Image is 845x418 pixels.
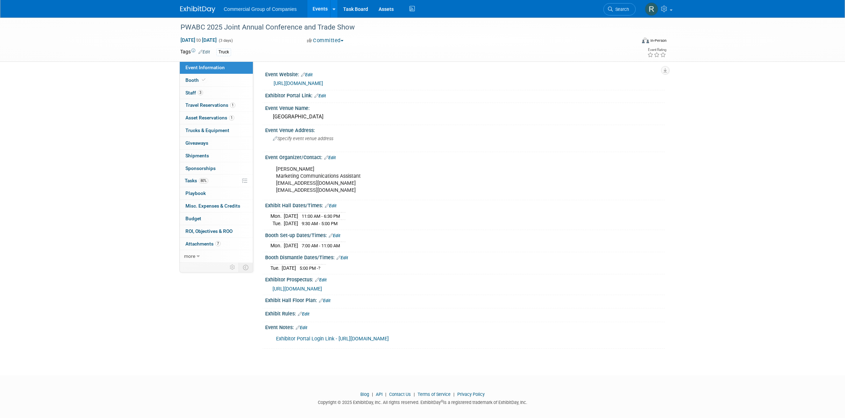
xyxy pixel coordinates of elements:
div: Event Format [594,37,667,47]
img: Format-Inperson.png [642,38,649,43]
a: Edit [198,50,210,54]
td: [DATE] [282,264,296,272]
div: [GEOGRAPHIC_DATA] [270,111,660,122]
span: 3 [198,90,203,95]
a: Edit [324,155,336,160]
span: [DATE] [DATE] [180,37,217,43]
span: Commercial Group of Companies [224,6,297,12]
div: Exhibit Hall Floor Plan: [265,295,665,304]
a: [URL][DOMAIN_NAME] [274,80,323,86]
a: Edit [296,325,307,330]
a: Edit [336,255,348,260]
div: In-Person [650,38,667,43]
div: Event Notes: [265,322,665,331]
a: Edit [314,93,326,98]
span: 7 [215,241,221,246]
a: ROI, Objectives & ROO [180,225,253,237]
div: Exhibitor Portal Link: [265,90,665,99]
div: Event Website: [265,69,665,78]
span: Booth [185,77,207,83]
div: Booth Set-up Dates/Times: [265,230,665,239]
div: Truck [216,48,231,56]
a: [URL][DOMAIN_NAME] [273,286,322,292]
a: Privacy Policy [457,392,485,397]
a: Trucks & Equipment [180,124,253,137]
span: Trucks & Equipment [185,128,229,133]
span: | [384,392,388,397]
td: [DATE] [284,220,298,227]
span: Event Information [185,65,225,70]
td: Tags [180,48,210,56]
td: Tue. [270,264,282,272]
td: Tue. [270,220,284,227]
div: Event Venue Address: [265,125,665,134]
img: ExhibitDay [180,6,215,13]
a: more [180,250,253,262]
div: Event Venue Name: [265,103,665,112]
span: ? [318,266,320,271]
div: [PERSON_NAME] Marketing Communications Assistant [EMAIL_ADDRESS][DOMAIN_NAME] [EMAIL_ADDRESS][DOM... [271,162,588,197]
button: Committed [304,37,346,44]
a: API [376,392,382,397]
a: Edit [329,233,340,238]
a: Budget [180,213,253,225]
span: 11:00 AM - 6:30 PM [302,214,340,219]
span: 80% [199,178,208,183]
a: Edit [319,298,330,303]
td: Toggle Event Tabs [239,263,253,272]
span: Travel Reservations [185,102,235,108]
i: Booth reservation complete [202,78,205,82]
a: Contact Us [389,392,411,397]
td: [DATE] [284,212,298,220]
a: Event Information [180,61,253,74]
img: Rod Leland [645,2,658,16]
a: Staff3 [180,87,253,99]
a: Edit [325,203,336,208]
span: Asset Reservations [185,115,234,120]
td: Mon. [270,242,284,249]
a: Misc. Expenses & Credits [180,200,253,212]
a: Travel Reservations1 [180,99,253,111]
span: Shipments [185,153,209,158]
div: Exhibit Hall Dates/Times: [265,200,665,209]
td: [DATE] [284,242,298,249]
div: Exhibitor Prospectus: [265,274,665,283]
a: Playbook [180,187,253,200]
a: Attachments7 [180,238,253,250]
span: 5:00 PM - [300,266,320,271]
td: Mon. [270,212,284,220]
span: | [452,392,456,397]
div: Event Organizer/Contact: [265,152,665,161]
span: Specify event venue address [273,136,333,141]
span: Search [613,7,629,12]
a: Shipments [180,150,253,162]
span: ROI, Objectives & ROO [185,228,232,234]
a: Tasks80% [180,175,253,187]
span: Budget [185,216,201,221]
span: Giveaways [185,140,208,146]
a: Search [603,3,636,15]
span: 1 [229,115,234,120]
span: 7:00 AM - 11:00 AM [302,243,340,248]
sup: ® [441,399,443,403]
span: | [412,392,417,397]
a: Edit [301,72,313,77]
div: Event Rating [647,48,666,52]
a: Booth [180,74,253,86]
div: Exhibit Rules: [265,308,665,318]
a: Sponsorships [180,162,253,175]
div: Booth Dismantle Dates/Times: [265,252,665,261]
td: Personalize Event Tab Strip [227,263,239,272]
span: to [195,37,202,43]
a: Edit [298,312,309,316]
span: Playbook [185,190,206,196]
a: Blog [360,392,369,397]
span: Tasks [185,178,208,183]
a: Giveaways [180,137,253,149]
a: Terms of Service [418,392,451,397]
div: PWABC 2025 Joint Annual Conference and Trade Show [178,21,625,34]
span: more [184,253,195,259]
a: Exhibitor Portal Login Link - [URL][DOMAIN_NAME] [276,336,389,342]
a: Asset Reservations1 [180,112,253,124]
